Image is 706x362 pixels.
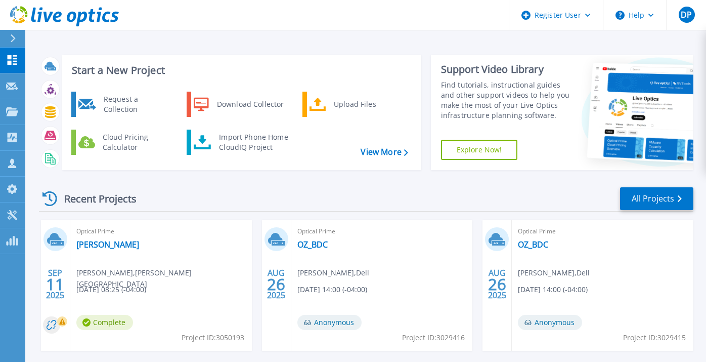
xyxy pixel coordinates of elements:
[98,132,172,152] div: Cloud Pricing Calculator
[46,266,65,303] div: SEP 2025
[76,267,252,290] span: [PERSON_NAME] , [PERSON_NAME][GEOGRAPHIC_DATA]
[441,140,518,160] a: Explore Now!
[72,65,408,76] h3: Start a New Project
[182,332,244,343] span: Project ID: 3050193
[297,267,369,278] span: [PERSON_NAME] , Dell
[76,239,139,250] a: [PERSON_NAME]
[441,63,572,76] div: Support Video Library
[99,94,172,114] div: Request a Collection
[302,92,406,117] a: Upload Files
[681,11,692,19] span: DP
[620,187,693,210] a: All Projects
[329,94,404,114] div: Upload Files
[76,284,146,295] span: [DATE] 08:25 (-04:00)
[518,239,548,250] a: OZ_BDC
[297,239,328,250] a: OZ_BDC
[76,315,133,330] span: Complete
[46,280,64,289] span: 11
[214,132,293,152] div: Import Phone Home CloudIQ Project
[71,130,175,155] a: Cloud Pricing Calculator
[518,267,590,278] span: [PERSON_NAME] , Dell
[518,284,588,295] span: [DATE] 14:00 (-04:00)
[488,280,506,289] span: 26
[297,226,467,237] span: Optical Prime
[518,226,687,237] span: Optical Prime
[361,147,408,157] a: View More
[39,186,150,211] div: Recent Projects
[212,94,288,114] div: Download Collector
[402,332,465,343] span: Project ID: 3029416
[623,332,686,343] span: Project ID: 3029415
[71,92,175,117] a: Request a Collection
[187,92,290,117] a: Download Collector
[297,315,362,330] span: Anonymous
[76,226,246,237] span: Optical Prime
[441,80,572,120] div: Find tutorials, instructional guides and other support videos to help you make the most of your L...
[297,284,367,295] span: [DATE] 14:00 (-04:00)
[267,266,286,303] div: AUG 2025
[488,266,507,303] div: AUG 2025
[267,280,285,289] span: 26
[518,315,582,330] span: Anonymous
